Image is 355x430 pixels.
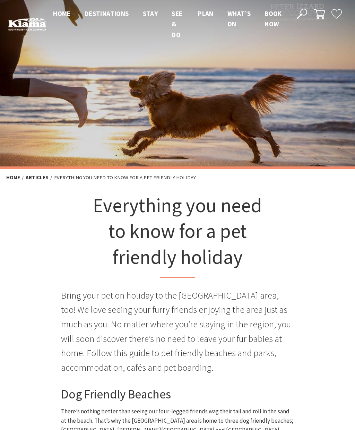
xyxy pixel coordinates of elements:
a: Home [6,174,20,181]
span: See & Do [172,9,182,39]
span: Destinations [85,9,129,18]
span: Stay [143,9,158,18]
nav: Main Menu [46,8,289,40]
span: Book now [265,9,282,28]
a: Articles [26,174,49,181]
span: Plan [198,9,214,18]
li: Everything you need to know for a pet friendly holiday [54,173,196,182]
span: Home [53,9,71,18]
p: Bring your pet on holiday to the [GEOGRAPHIC_DATA] area, too! We love seeing your furry friends e... [61,288,294,375]
img: Kiama Logo [8,18,46,31]
h1: Everything you need to know for a pet friendly holiday [90,192,265,278]
span: What’s On [227,9,251,28]
h3: Dog Friendly Beaches [61,387,294,402]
